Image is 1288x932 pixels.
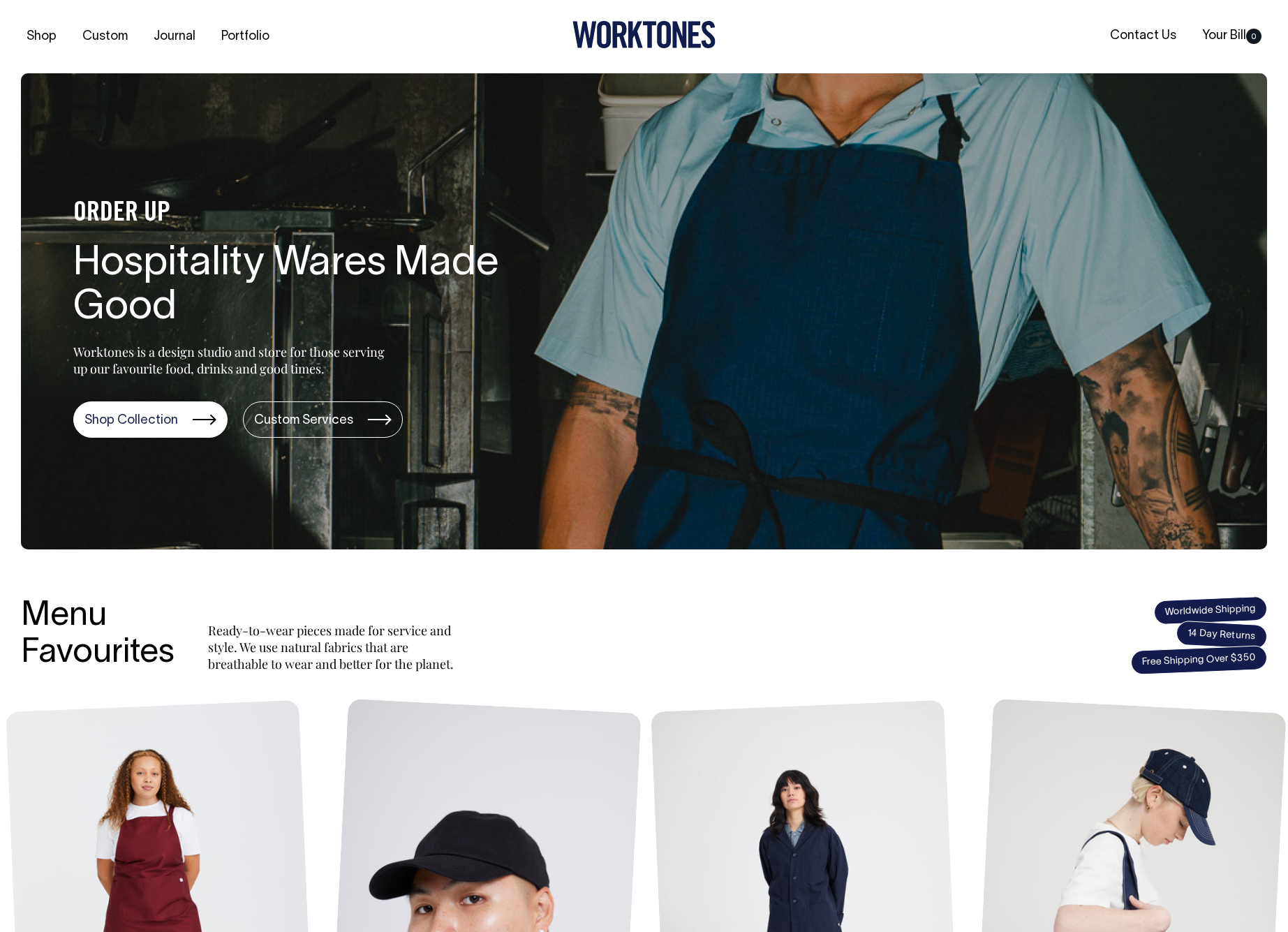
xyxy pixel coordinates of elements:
[1176,621,1268,650] span: 14 Day Returns
[1246,29,1261,44] span: 0
[216,25,275,48] a: Portfolio
[73,242,520,332] h1: Hospitality Wares Made Good
[21,598,175,672] h3: Menu Favourites
[148,25,201,48] a: Journal
[1104,24,1182,47] a: Contact Us
[243,401,403,438] a: Custom Services
[77,25,133,48] a: Custom
[1197,24,1267,47] a: Your Bill0
[1153,596,1267,625] span: Worldwide Shipping
[73,199,520,228] h4: ORDER UP
[73,401,228,438] a: Shop Collection
[1130,645,1267,675] span: Free Shipping Over $350
[21,25,62,48] a: Shop
[208,622,459,672] p: Ready-to-wear pieces made for service and style. We use natural fabrics that are breathable to we...
[73,343,391,377] p: Worktones is a design studio and store for those serving up our favourite food, drinks and good t...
